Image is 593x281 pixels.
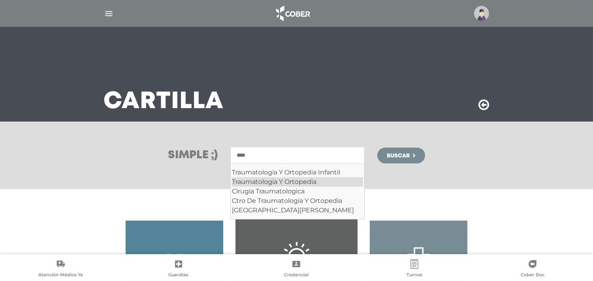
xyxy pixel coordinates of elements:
[284,272,309,279] span: Credencial
[356,259,474,279] a: Turnos
[272,4,313,23] img: logo_cober_home-white.png
[387,153,410,159] span: Buscar
[232,196,363,215] div: Ctro De Traumatologia Y Ortopedia [GEOGRAPHIC_DATA][PERSON_NAME]
[104,9,114,19] img: Cober_menu-lines-white.svg
[521,272,544,279] span: Cober Doc
[2,259,120,279] a: Atención Médica Ya
[38,272,83,279] span: Atención Médica Ya
[473,259,591,279] a: Cober Doc
[232,168,363,177] div: Traumatologia Y Ortopedia Infantil
[168,150,218,161] h3: Simple ;)
[232,187,363,196] div: Cirugia Traumatologica
[120,259,238,279] a: Guardias
[232,177,363,187] div: Traumatologia Y Ortopedia
[407,272,422,279] span: Turnos
[377,148,425,163] button: Buscar
[474,6,489,21] img: profile-placeholder.svg
[237,259,356,279] a: Credencial
[104,92,224,112] h3: Cartilla
[168,272,188,279] span: Guardias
